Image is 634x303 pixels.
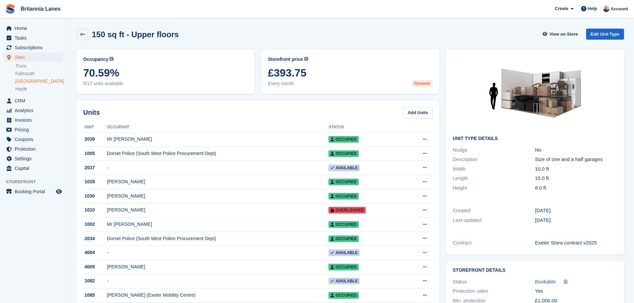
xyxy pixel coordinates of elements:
a: menu [3,154,63,163]
div: Nudge [453,146,535,154]
span: View on Store [549,31,578,38]
div: Contract [453,239,535,247]
div: 4004 [83,249,107,256]
a: menu [3,33,63,43]
h2: Unit Type details [453,136,617,141]
span: Tasks [15,33,55,43]
a: menu [3,96,63,105]
th: Unit [83,122,107,133]
a: menu [3,187,63,196]
a: Britannia Lanes [18,3,63,14]
span: Account [611,6,628,12]
div: 1010 [83,207,107,214]
div: Last updated [453,217,535,224]
div: 15.0 ft [535,175,617,182]
div: Width [453,165,535,173]
span: Occupied [328,150,358,157]
div: 1082 [83,277,107,284]
div: Yes [535,287,617,295]
a: Bookable [535,278,556,286]
span: Analytics [15,106,55,115]
span: Occupied [328,179,358,185]
div: Mr [PERSON_NAME] [107,221,328,228]
span: Occupied [328,193,358,200]
div: 2037 [83,164,107,171]
div: 4005 [83,263,107,270]
th: Status [328,122,404,133]
div: Description [453,156,535,163]
div: 2034 [83,235,107,242]
span: Every month [268,80,433,87]
div: [DATE] [535,207,617,215]
div: Size of one and a half garages [535,156,617,163]
span: Subscriptions [15,43,55,52]
th: Occupant [107,122,328,133]
span: Available [328,278,360,284]
a: menu [3,115,63,125]
div: Mr [PERSON_NAME] [107,136,328,143]
div: [PERSON_NAME] [107,193,328,200]
a: View on Store [542,29,581,40]
span: Occupancy [83,56,108,63]
div: 8.0 ft [535,184,617,192]
img: stora-icon-8386f47178a22dfd0bd8f6a31ec36ba5ce8667c1dd55bd0f319d3a0aa187defe.svg [5,4,15,14]
h2: 150 sq ft - Upper floors [92,30,179,39]
div: 10.0 ft [535,165,617,173]
div: [DATE] [535,217,617,224]
span: Occupied [328,221,358,228]
a: Hayle [15,86,63,92]
a: menu [3,164,63,173]
span: Help [588,5,597,12]
span: Pricing [15,125,55,134]
div: Dynamic [412,80,433,87]
h2: Storefront Details [453,268,617,273]
a: menu [3,106,63,115]
span: Home [15,24,55,33]
div: [PERSON_NAME] [107,263,328,270]
div: 1085 [83,292,107,299]
span: Invoices [15,115,55,125]
a: menu [3,125,63,134]
span: Occupied [328,264,358,270]
span: Protection [15,144,55,154]
div: [PERSON_NAME] (Exeter Mobility Centre) [107,292,328,299]
span: Available [328,165,360,171]
td: - [107,246,328,260]
div: Dorset Police (South West Police Procurement Dept) [107,150,328,157]
span: 5/17 units available [83,80,248,87]
div: Length [453,175,535,182]
div: Created [453,207,535,215]
div: [PERSON_NAME] [107,178,328,185]
div: 2039 [83,136,107,143]
span: Occupied [328,235,358,242]
img: 150-sqft-unit%20(1).jpg [485,56,585,131]
img: icon-info-grey-7440780725fd019a000dd9b08b2336e03edf1995a4989e88bcd33f0948082b44.svg [109,57,113,61]
a: [GEOGRAPHIC_DATA] [15,78,63,84]
div: Height [453,184,535,192]
a: Edit Unit Type [586,29,624,40]
a: menu [3,53,63,62]
a: menu [3,144,63,154]
span: Settings [15,154,55,163]
span: Booking Portal [15,187,55,196]
img: Alexandra Lane [603,5,610,12]
div: Status [453,278,535,286]
a: Add Units [403,107,433,118]
img: icon-info-grey-7440780725fd019a000dd9b08b2336e03edf1995a4989e88bcd33f0948082b44.svg [304,57,308,61]
a: menu [3,24,63,33]
a: Preview store [55,188,63,196]
div: [PERSON_NAME] [107,207,328,214]
div: No [535,146,617,154]
span: Storefront price [268,56,303,63]
span: Sites [15,53,55,62]
td: - [107,274,328,288]
div: Dorset Police (South West Police Procurement Dept) [107,235,328,242]
span: Create [555,5,568,12]
span: Coupons [15,135,55,144]
span: 70.59% [83,67,248,79]
div: 1002 [83,221,107,228]
div: Protection sales [453,287,535,295]
span: Storefront [6,179,66,185]
span: CRM [15,96,55,105]
a: menu [3,135,63,144]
